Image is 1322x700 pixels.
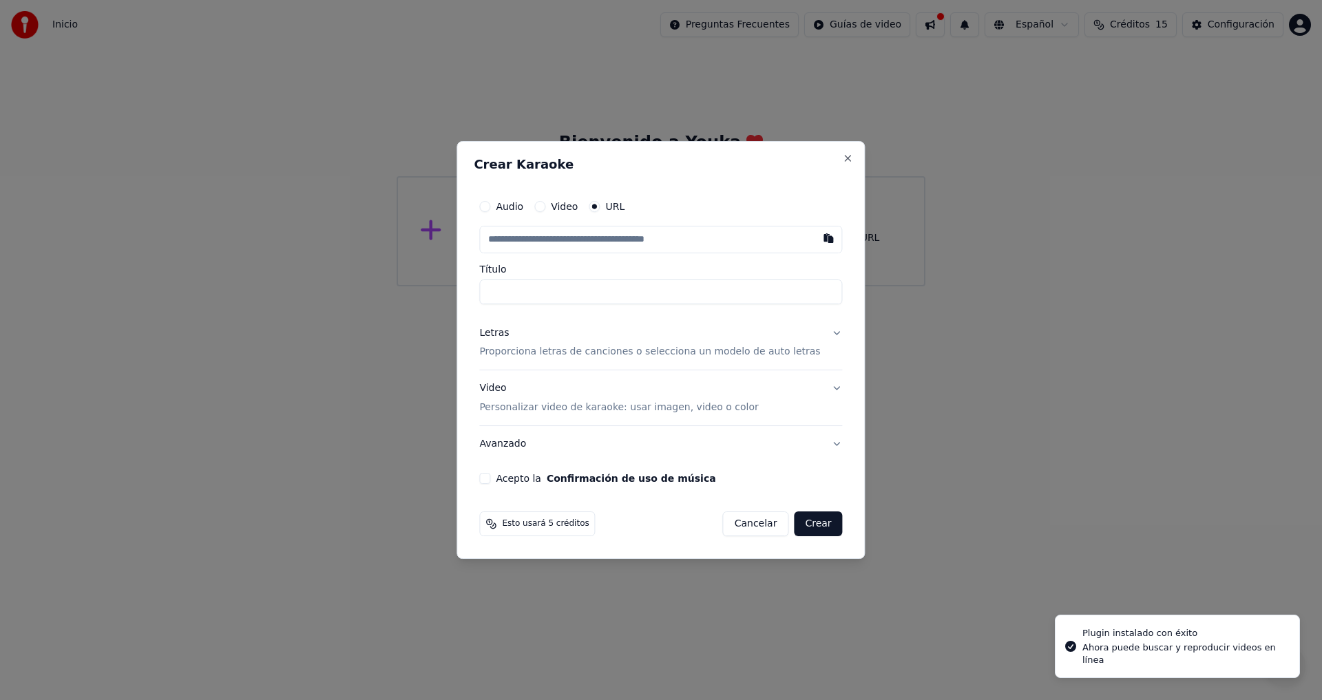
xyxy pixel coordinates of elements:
[547,474,716,483] button: Acepto la
[496,202,523,211] label: Audio
[479,382,758,415] div: Video
[479,346,820,359] p: Proporciona letras de canciones o selecciona un modelo de auto letras
[474,158,848,171] h2: Crear Karaoke
[794,511,842,536] button: Crear
[551,202,578,211] label: Video
[479,426,842,462] button: Avanzado
[605,202,625,211] label: URL
[496,474,715,483] label: Acepto la
[479,401,758,414] p: Personalizar video de karaoke: usar imagen, video o color
[479,371,842,426] button: VideoPersonalizar video de karaoke: usar imagen, video o color
[479,264,842,274] label: Título
[479,315,842,370] button: LetrasProporciona letras de canciones o selecciona un modelo de auto letras
[723,511,789,536] button: Cancelar
[479,326,509,340] div: Letras
[502,518,589,529] span: Esto usará 5 créditos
